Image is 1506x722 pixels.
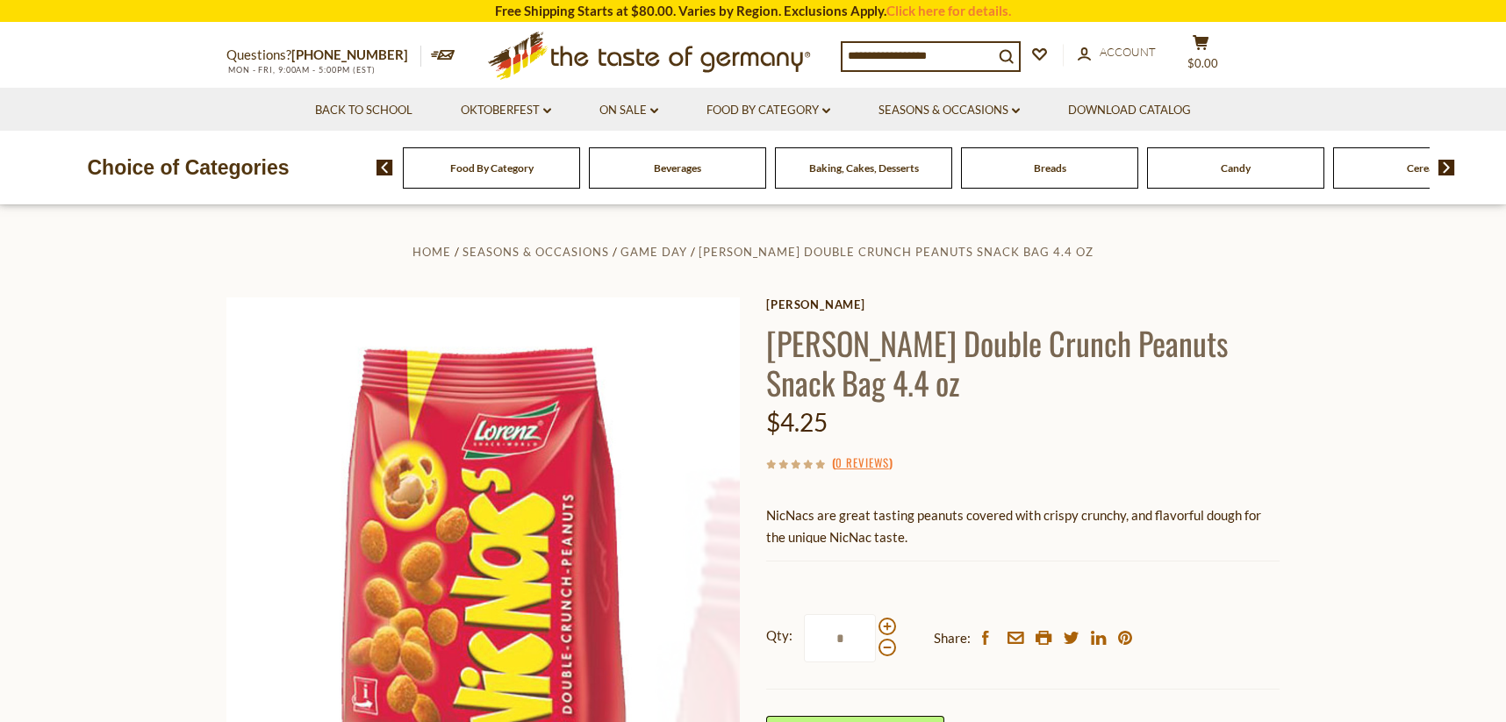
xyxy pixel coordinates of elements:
a: Download Catalog [1068,101,1191,120]
a: Click here for details. [886,3,1011,18]
a: Account [1078,43,1156,62]
a: Seasons & Occasions [878,101,1020,120]
a: Game Day [620,245,687,259]
img: previous arrow [376,160,393,175]
h1: [PERSON_NAME] Double Crunch Peanuts Snack Bag 4.4 oz [766,323,1280,402]
a: Food By Category [450,161,534,175]
span: ( ) [832,454,893,471]
span: $4.25 [766,407,828,437]
a: Home [412,245,451,259]
a: Baking, Cakes, Desserts [809,161,919,175]
button: $0.00 [1174,34,1227,78]
a: On Sale [599,101,658,120]
a: [PERSON_NAME] Double Crunch Peanuts Snack Bag 4.4 oz [699,245,1094,259]
p: NicNacs are great tasting peanuts covered with crispy crunchy, and flavorful dough for the unique... [766,504,1280,548]
a: Candy [1221,161,1251,175]
input: Qty: [804,614,876,662]
a: Food By Category [706,101,830,120]
a: Breads [1034,161,1066,175]
a: Oktoberfest [461,101,551,120]
strong: Qty: [766,625,792,647]
span: Share: [934,627,971,649]
a: 0 Reviews [835,454,889,473]
a: [PERSON_NAME] [766,297,1280,311]
a: Beverages [654,161,701,175]
a: [PHONE_NUMBER] [291,46,408,62]
a: Back to School [315,101,412,120]
span: MON - FRI, 9:00AM - 5:00PM (EST) [226,65,376,75]
p: Questions? [226,44,421,67]
a: Cereal [1407,161,1437,175]
a: Seasons & Occasions [463,245,609,259]
span: Account [1100,45,1156,59]
span: $0.00 [1187,56,1218,70]
img: next arrow [1438,160,1455,175]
